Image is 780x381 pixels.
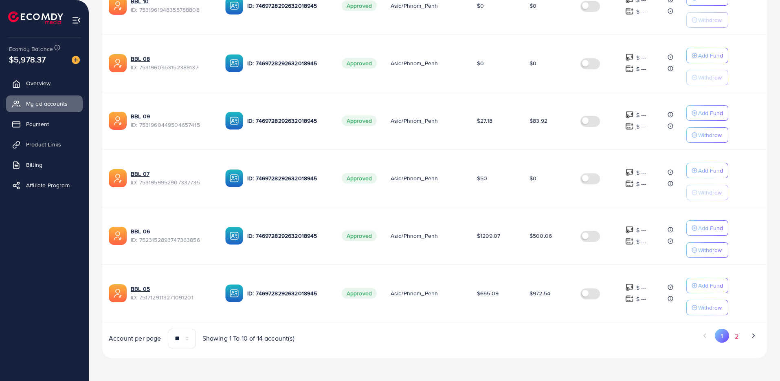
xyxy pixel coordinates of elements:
[477,289,499,297] span: $655.09
[342,288,377,299] span: Approved
[698,245,722,255] p: Withdraw
[131,6,212,14] span: ID: 7531961948355788808
[698,166,723,175] p: Add Fund
[247,288,329,298] p: ID: 7469728292632018945
[636,122,646,131] p: $ ---
[745,344,774,375] iframe: Chat
[715,329,729,343] button: Go to page 1
[636,168,646,177] p: $ ---
[202,334,294,343] span: Showing 1 To 10 of 14 account(s)
[625,226,634,234] img: top-up amount
[26,181,70,189] span: Affiliate Program
[26,140,61,148] span: Product Links
[530,117,547,125] span: $83.92
[636,237,646,246] p: $ ---
[131,55,150,63] a: BBL 08
[625,7,634,16] img: top-up amount
[6,75,83,91] a: Overview
[686,220,728,236] button: Add Fund
[131,121,212,129] span: ID: 7531960449504657415
[625,237,634,246] img: top-up amount
[391,289,438,297] span: Asia/Phnom_Penh
[686,48,728,63] button: Add Fund
[686,242,728,258] button: Withdraw
[625,53,634,62] img: top-up amount
[109,169,127,187] img: ic-ads-acc.e4c84228.svg
[698,188,722,197] p: Withdraw
[686,12,728,28] button: Withdraw
[26,79,51,87] span: Overview
[636,110,646,120] p: $ ---
[686,300,728,315] button: Withdraw
[477,232,500,240] span: $1299.07
[6,177,83,193] a: Affiliate Program
[6,157,83,173] a: Billing
[342,230,377,241] span: Approved
[131,112,212,129] div: <span class='underline'>BBL 09</span></br>7531960449504657415
[636,179,646,189] p: $ ---
[342,173,377,184] span: Approved
[131,293,212,301] span: ID: 7517129113271091201
[225,284,243,302] img: ic-ba-acc.ded83a64.svg
[26,120,49,128] span: Payment
[636,283,646,292] p: $ ---
[698,15,722,25] p: Withdraw
[26,100,68,108] span: My ad accounts
[6,116,83,132] a: Payment
[131,178,212,186] span: ID: 7531959952907337735
[636,225,646,235] p: $ ---
[247,1,329,11] p: ID: 7469728292632018945
[391,174,438,182] span: Asia/Phnom_Penh
[686,105,728,121] button: Add Fund
[636,53,646,62] p: $ ---
[8,11,63,24] img: logo
[109,334,161,343] span: Account per page
[636,7,646,16] p: $ ---
[342,58,377,69] span: Approved
[131,170,212,186] div: <span class='underline'>BBL 07</span></br>7531959952907337735
[225,169,243,187] img: ic-ba-acc.ded83a64.svg
[247,116,329,126] p: ID: 7469728292632018945
[131,63,212,71] span: ID: 7531960953152389137
[72,16,81,25] img: menu
[9,45,53,53] span: Ecomdy Balance
[698,223,723,233] p: Add Fund
[131,55,212,71] div: <span class='underline'>BBL 08</span></br>7531960953152389137
[698,281,723,290] p: Add Fund
[247,231,329,241] p: ID: 7469728292632018945
[625,179,634,188] img: top-up amount
[530,289,550,297] span: $972.54
[530,59,536,67] span: $0
[131,227,150,235] a: BBL 06
[131,285,150,293] a: BBL 05
[6,136,83,153] a: Product Links
[686,278,728,293] button: Add Fund
[109,54,127,72] img: ic-ads-acc.e4c84228.svg
[131,236,212,244] span: ID: 7523152893747363856
[477,59,484,67] span: $0
[477,117,492,125] span: $27.18
[686,127,728,143] button: Withdraw
[131,170,149,178] a: BBL 07
[625,122,634,131] img: top-up amount
[391,117,438,125] span: Asia/Phnom_Penh
[477,2,484,10] span: $0
[247,173,329,183] p: ID: 7469728292632018945
[225,227,243,245] img: ic-ba-acc.ded83a64.svg
[698,51,723,60] p: Add Fund
[729,329,744,344] button: Go to page 2
[109,227,127,245] img: ic-ads-acc.e4c84228.svg
[698,303,722,312] p: Withdraw
[225,112,243,130] img: ic-ba-acc.ded83a64.svg
[441,329,760,344] ul: Pagination
[698,73,722,82] p: Withdraw
[391,2,438,10] span: Asia/Phnom_Penh
[26,161,42,169] span: Billing
[342,115,377,126] span: Approved
[72,56,80,64] img: image
[636,294,646,304] p: $ ---
[625,295,634,303] img: top-up amount
[21,41,34,78] span: $5,978.37
[746,329,760,343] button: Go to next page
